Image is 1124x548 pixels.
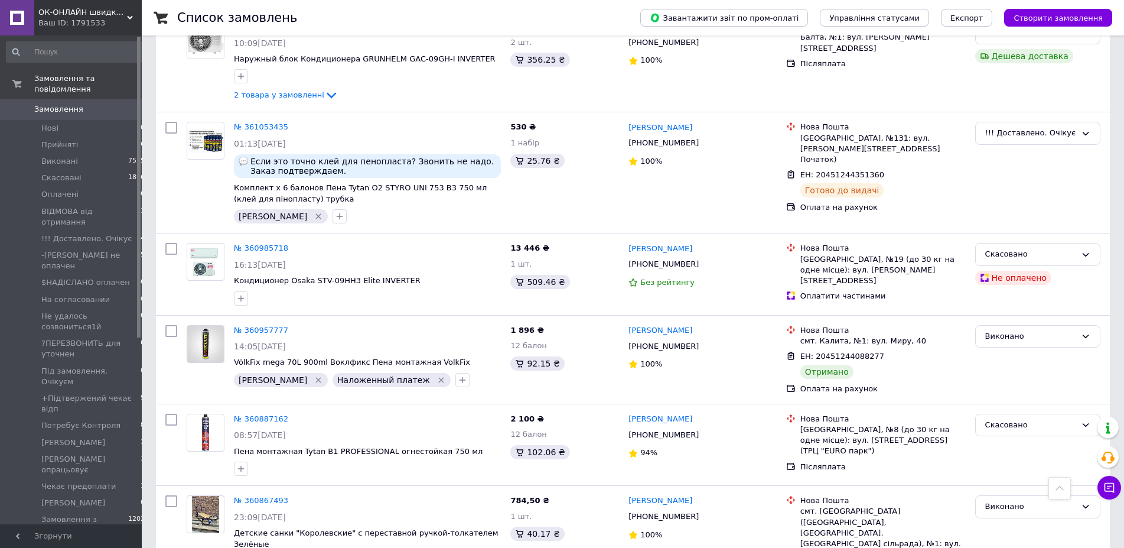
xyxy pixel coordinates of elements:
[800,336,966,346] div: смт. Калита, №1: вул. Миру, 40
[640,9,808,27] button: Завантажити звіт по пром-оплаті
[41,514,128,536] span: Замовлення з [PERSON_NAME]
[829,14,920,22] span: Управління статусами
[628,495,692,507] a: [PERSON_NAME]
[234,90,324,99] span: 2 товара у замовленні
[192,496,220,533] img: Фото товару
[337,375,430,385] span: Наложенный платеж
[628,414,692,425] a: [PERSON_NAME]
[234,447,483,456] a: Пена монтажная Tytan B1 PROFESSIONAL огнестойкая 750 мл
[136,140,145,150] span: 16
[128,156,145,167] span: 7535
[187,122,224,160] a: Фото товару
[187,326,224,362] img: Фото товару
[800,462,966,472] div: Післяплата
[234,414,288,423] a: № 360887162
[41,338,141,359] span: ?ПЕРЕЗВОНИТЬ для уточнен
[510,138,539,147] span: 1 набір
[234,54,496,63] a: Наружный блок Кондиционера GRUNHELM GAC-09GH-I INVERTER
[41,250,141,271] span: -[PERSON_NAME] не оплачен
[640,359,662,368] span: 100%
[800,254,966,287] div: [GEOGRAPHIC_DATA], №19 (до 30 кг на одне місце): вул. [PERSON_NAME][STREET_ADDRESS]
[41,366,141,387] span: Під замовлення. Очікуєм
[239,375,307,385] span: [PERSON_NAME]
[314,212,323,221] svg: Видалити мітку
[985,127,1076,140] div: !!! Доставлено. Очікує
[141,234,145,244] span: 4
[41,140,78,150] span: Прийняті
[992,13,1112,22] a: Створити замовлення
[985,419,1076,432] div: Скасовано
[41,173,82,183] span: Скасовані
[41,311,141,332] span: Не удалось созвониться1й
[820,9,929,27] button: Управління статусами
[128,173,145,183] span: 1896
[41,437,105,448] span: [PERSON_NAME]
[136,206,145,228] span: 51
[34,73,142,95] span: Замовлення та повідомлення
[800,202,966,213] div: Оплата на рахунок
[1014,14,1103,22] span: Створити замовлення
[510,356,564,371] div: 92.15 ₴
[800,424,966,457] div: [GEOGRAPHIC_DATA], №8 (до 30 кг на одне місце): вул. [STREET_ADDRESS] (ТРЦ "EURO парк")
[234,430,286,440] span: 08:57[DATE]
[187,325,224,363] a: Фото товару
[187,495,224,533] a: Фото товару
[510,38,532,47] span: 2 шт.
[985,330,1076,343] div: Виконано
[38,7,127,18] span: ОК-ОНЛАЙН швидко та якісно
[800,122,966,132] div: Нова Пошта
[141,311,145,332] span: 0
[41,393,141,414] span: +Підтвержений чекає відп
[141,481,145,492] span: 1
[640,56,662,64] span: 100%
[510,445,569,459] div: 102.06 ₴
[187,22,224,59] img: Фото товару
[38,18,142,28] div: Ваш ID: 1791533
[510,430,546,439] span: 12 балон
[187,414,224,452] a: Фото товару
[985,501,1076,513] div: Виконано
[141,123,145,134] span: 0
[187,129,224,153] img: Фото товару
[234,122,288,131] a: № 361053435
[628,138,699,147] span: [PHONE_NUMBER]
[510,53,569,67] div: 356.25 ₴
[800,291,966,301] div: Оплатити частинами
[234,358,470,367] a: VölkFix mega 70L 900ml Воклфикс Пена монтажная VolkFix
[234,90,338,99] a: 2 товара у замовленні
[510,341,546,350] span: 12 балон
[800,495,966,506] div: Нова Пошта
[640,157,662,166] span: 100%
[985,248,1076,261] div: Скасовано
[800,325,966,336] div: Нова Пошта
[187,247,224,277] img: Фото товару
[975,271,1051,285] div: Не оплачено
[234,260,286,270] span: 16:13[DATE]
[640,530,662,539] span: 100%
[510,414,543,423] span: 2 100 ₴
[234,326,288,335] a: № 360957777
[141,437,145,448] span: 1
[941,9,993,27] button: Експорт
[239,157,248,166] img: :speech_balloon:
[41,454,141,475] span: [PERSON_NAME] опрацьовує
[234,183,487,203] a: Комплект х 6 балонов Пена Tytan O2 STYRO UNI 753 B3 750 мл (клей для пінопласту) трубка
[141,420,145,431] span: 8
[436,375,446,385] svg: Видалити мітку
[510,275,569,289] div: 509.46 ₴
[800,243,966,254] div: Нова Пошта
[141,498,145,508] span: 0
[640,278,695,287] span: Без рейтингу
[1004,9,1112,27] button: Створити замовлення
[950,14,983,22] span: Експорт
[800,183,884,197] div: Готово до видачі
[187,21,224,59] a: Фото товару
[234,276,421,285] span: Кондиционер Osaka STV-09HH3 Elite INVERTER
[510,527,564,541] div: 40.17 ₴
[234,244,288,252] a: № 360985718
[628,325,692,336] a: [PERSON_NAME]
